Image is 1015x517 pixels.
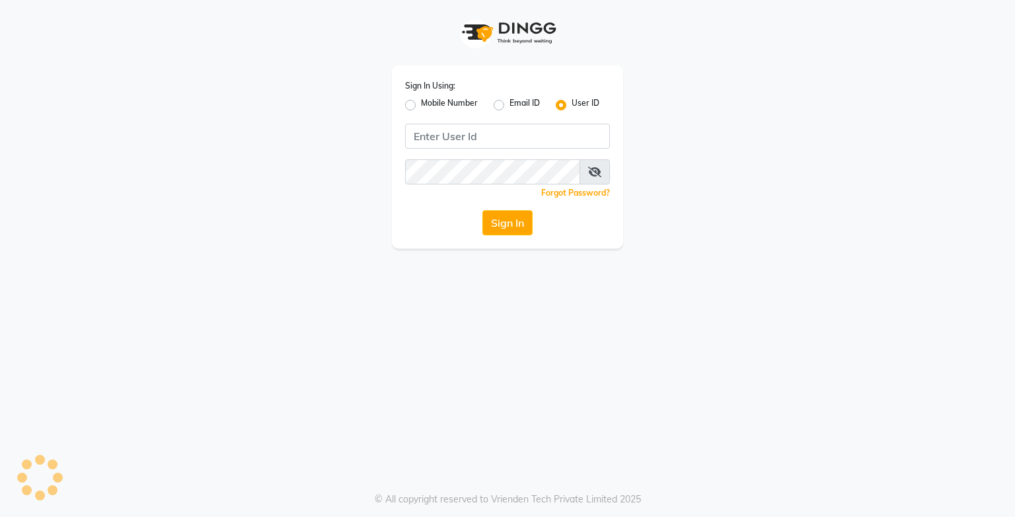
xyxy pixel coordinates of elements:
label: Sign In Using: [405,80,455,92]
input: Username [405,124,610,149]
button: Sign In [482,210,533,235]
a: Forgot Password? [541,188,610,198]
input: Username [405,159,580,184]
label: Email ID [509,97,540,113]
label: Mobile Number [421,97,478,113]
img: logo1.svg [455,13,560,52]
label: User ID [572,97,599,113]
